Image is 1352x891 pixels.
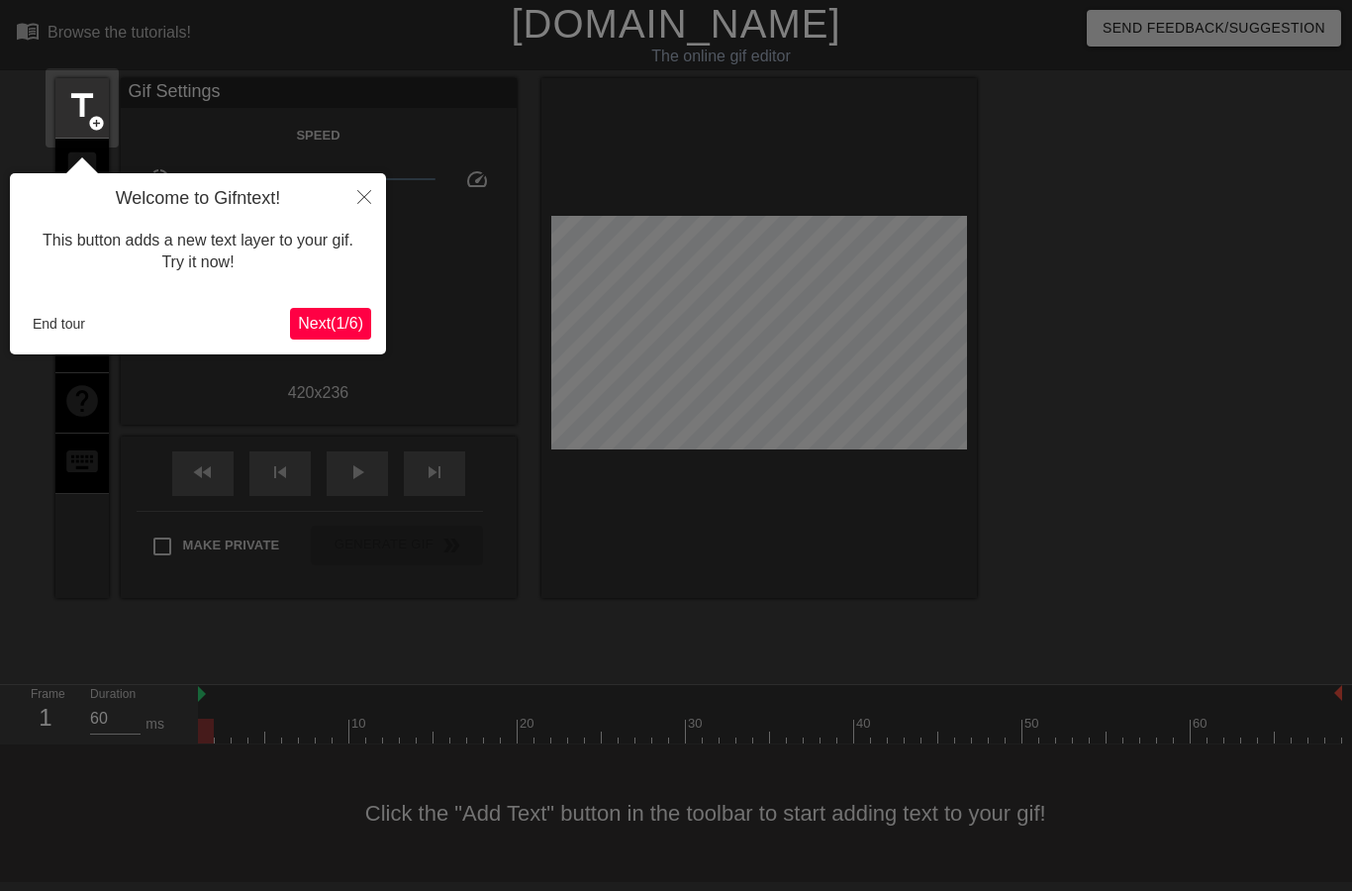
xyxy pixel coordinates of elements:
button: End tour [25,309,93,339]
button: Next [290,308,371,340]
h4: Welcome to Gifntext! [25,188,371,210]
div: This button adds a new text layer to your gif. Try it now! [25,210,371,294]
span: Next ( 1 / 6 ) [298,315,363,332]
button: Close [342,173,386,219]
